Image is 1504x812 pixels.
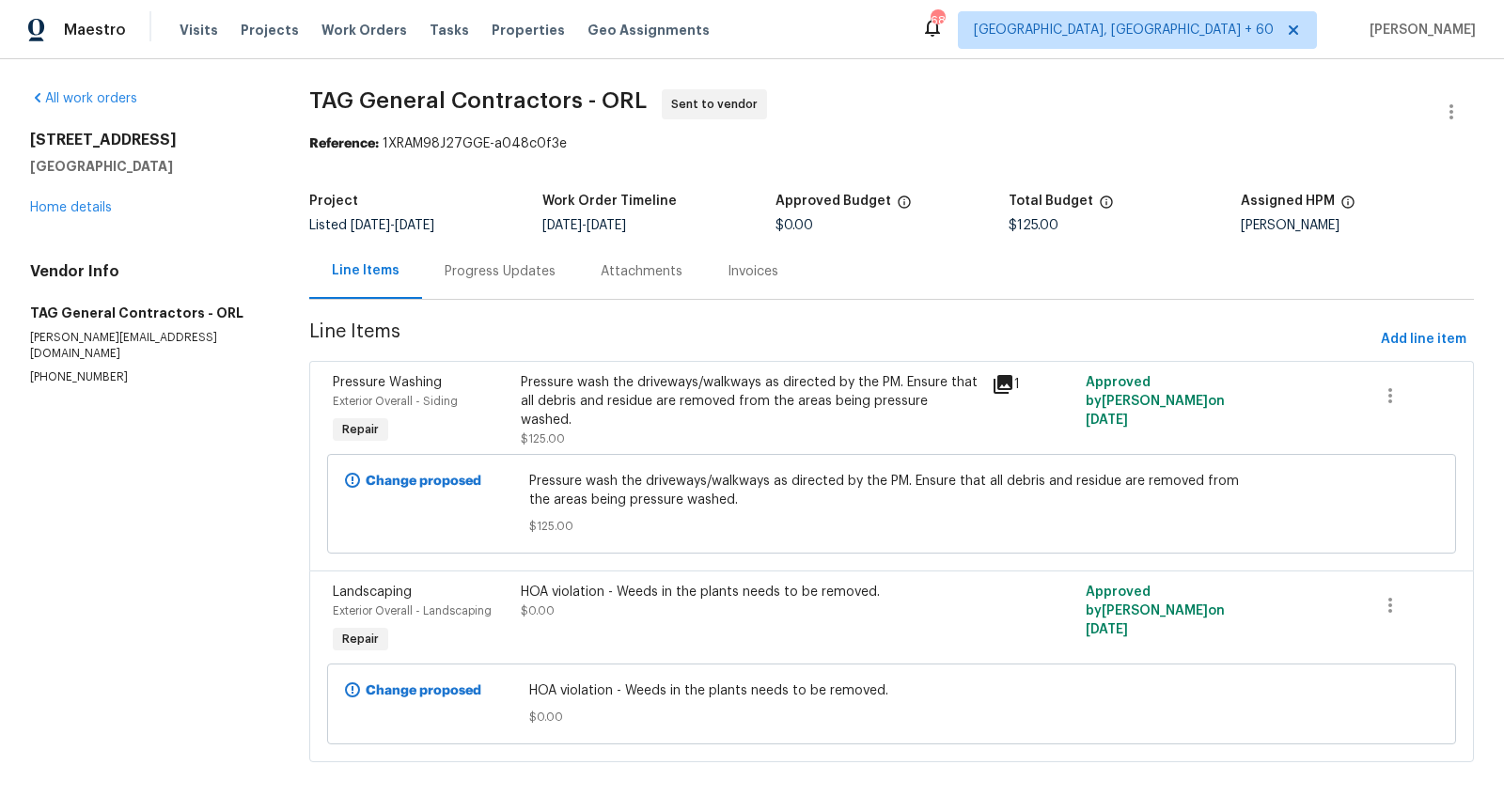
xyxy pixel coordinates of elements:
h2: [STREET_ADDRESS] [30,131,264,149]
span: Approved by [PERSON_NAME] on [1086,376,1225,427]
span: [DATE] [351,219,390,232]
span: Pressure Washing [333,376,442,389]
p: [PERSON_NAME][EMAIL_ADDRESS][DOMAIN_NAME] [30,330,264,362]
span: Add line item [1381,328,1466,351]
a: Home details [30,201,112,214]
span: Repair [335,420,386,439]
span: - [351,219,434,232]
p: [PHONE_NUMBER] [30,369,264,385]
span: Line Items [309,322,1373,357]
div: [PERSON_NAME] [1241,219,1474,232]
div: Pressure wash the driveways/walkways as directed by the PM. Ensure that all debris and residue ar... [521,373,979,429]
span: Exterior Overall - Siding [333,396,458,407]
h4: Vendor Info [30,262,264,281]
span: Geo Assignments [587,21,710,39]
span: $125.00 [529,517,1254,536]
span: Projects [241,21,299,39]
h5: [GEOGRAPHIC_DATA] [30,157,264,176]
span: $0.00 [521,605,555,617]
a: All work orders [30,92,137,105]
span: Tasks [430,23,469,37]
span: The total cost of line items that have been proposed by Opendoor. This sum includes line items th... [1099,195,1114,219]
span: [GEOGRAPHIC_DATA], [GEOGRAPHIC_DATA] + 60 [974,21,1274,39]
span: [DATE] [542,219,582,232]
b: Change proposed [366,684,481,697]
span: $0.00 [775,219,813,232]
div: Invoices [728,262,778,281]
b: Reference: [309,137,379,150]
span: Approved by [PERSON_NAME] on [1086,586,1225,636]
button: Add line item [1373,322,1474,357]
span: Sent to vendor [671,95,765,114]
span: [PERSON_NAME] [1362,21,1476,39]
div: Attachments [601,262,682,281]
span: Listed [309,219,434,232]
span: Visits [180,21,218,39]
span: [DATE] [1086,623,1128,636]
h5: Total Budget [1009,195,1093,208]
span: Landscaping [333,586,412,599]
b: Change proposed [366,475,481,488]
span: Repair [335,630,386,648]
span: [DATE] [395,219,434,232]
h5: TAG General Contractors - ORL [30,304,264,322]
span: The hpm assigned to this work order. [1340,195,1355,219]
span: $0.00 [529,708,1254,726]
span: Properties [492,21,565,39]
div: 1XRAM98J27GGE-a048c0f3e [309,134,1474,153]
h5: Assigned HPM [1241,195,1335,208]
span: Pressure wash the driveways/walkways as directed by the PM. Ensure that all debris and residue ar... [529,472,1254,509]
div: Progress Updates [445,262,556,281]
div: HOA violation - Weeds in the plants needs to be removed. [521,583,979,601]
div: 685 [931,11,944,30]
span: [DATE] [587,219,626,232]
span: The total cost of line items that have been approved by both Opendoor and the Trade Partner. This... [897,195,912,219]
span: $125.00 [1009,219,1058,232]
span: - [542,219,626,232]
span: $125.00 [521,433,565,445]
h5: Approved Budget [775,195,891,208]
span: Exterior Overall - Landscaping [333,605,492,617]
div: 1 [992,373,1074,396]
h5: Project [309,195,358,208]
span: Maestro [64,21,126,39]
span: TAG General Contractors - ORL [309,89,647,112]
span: Work Orders [321,21,407,39]
div: Line Items [332,261,399,280]
h5: Work Order Timeline [542,195,677,208]
span: [DATE] [1086,414,1128,427]
span: HOA violation - Weeds in the plants needs to be removed. [529,681,1254,700]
